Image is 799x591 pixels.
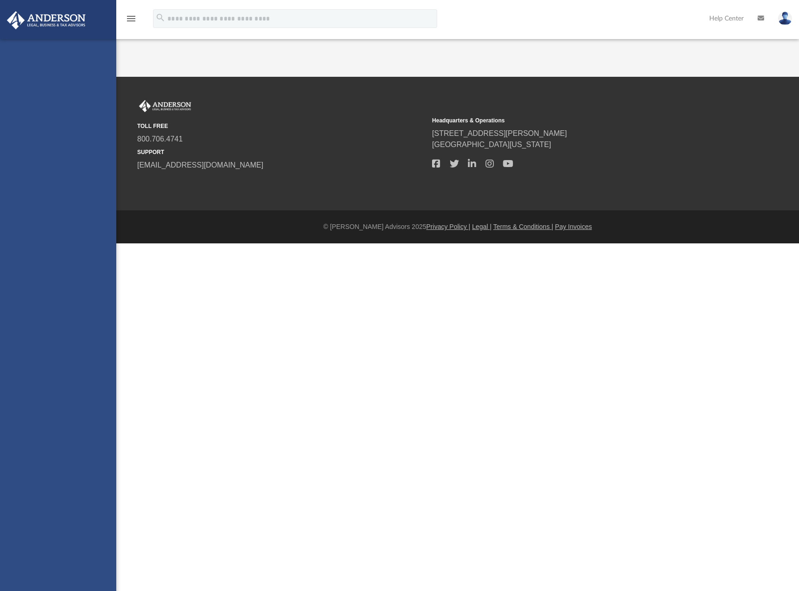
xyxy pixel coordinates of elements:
[426,223,471,230] a: Privacy Policy |
[137,135,183,143] a: 800.706.4741
[432,129,567,137] a: [STREET_ADDRESS][PERSON_NAME]
[472,223,492,230] a: Legal |
[126,18,137,24] a: menu
[137,122,426,130] small: TOLL FREE
[137,161,263,169] a: [EMAIL_ADDRESS][DOMAIN_NAME]
[555,223,592,230] a: Pay Invoices
[126,13,137,24] i: menu
[432,116,720,125] small: Headquarters & Operations
[116,222,799,232] div: © [PERSON_NAME] Advisors 2025
[137,100,193,112] img: Anderson Advisors Platinum Portal
[778,12,792,25] img: User Pic
[432,141,551,148] a: [GEOGRAPHIC_DATA][US_STATE]
[137,148,426,156] small: SUPPORT
[493,223,553,230] a: Terms & Conditions |
[155,13,166,23] i: search
[4,11,88,29] img: Anderson Advisors Platinum Portal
